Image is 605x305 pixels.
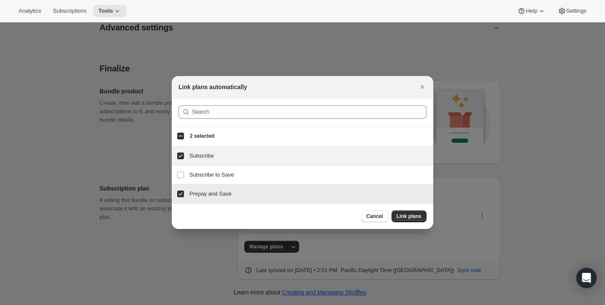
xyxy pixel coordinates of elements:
[19,8,41,14] span: Analytics
[178,83,247,91] h2: Link plans automatically
[14,5,46,17] button: Analytics
[48,5,92,17] button: Subscriptions
[189,190,428,198] h3: Prepay and Save
[98,8,113,14] span: Tools
[190,133,214,139] span: 2 selected
[392,210,427,222] button: Link plans
[397,213,421,220] span: Link plans
[416,81,428,93] button: Close
[192,105,427,119] input: Search
[526,8,537,14] span: Help
[512,5,551,17] button: Help
[553,5,591,17] button: Settings
[576,268,597,288] div: Open Intercom Messenger
[366,213,383,220] span: Cancel
[566,8,586,14] span: Settings
[361,210,388,222] button: Cancel
[189,152,428,160] h3: Subscribe
[189,171,428,179] h3: Subscribe to Save
[53,8,86,14] span: Subscriptions
[93,5,127,17] button: Tools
